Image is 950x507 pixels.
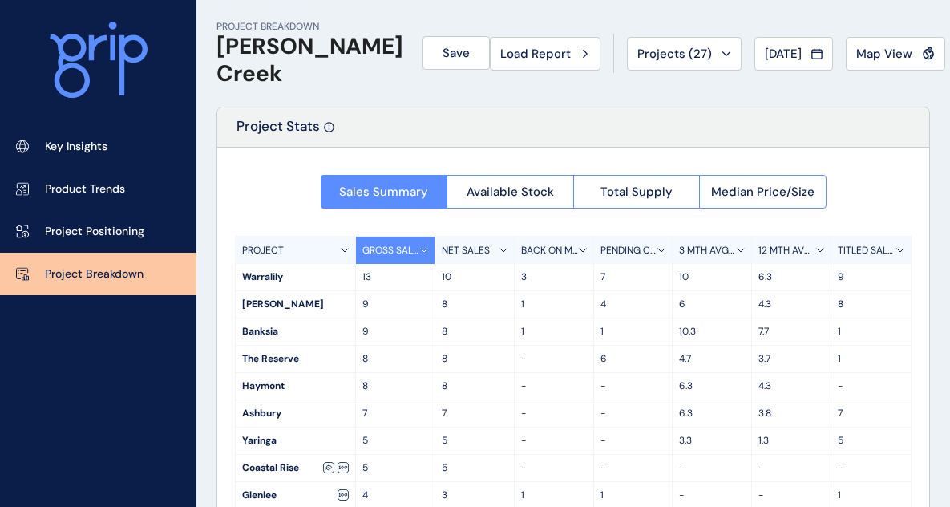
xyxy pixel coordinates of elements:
[679,244,737,258] p: 3 MTH AVG SALES
[45,139,107,155] p: Key Insights
[765,46,802,62] span: [DATE]
[838,298,904,311] p: 8
[521,298,587,311] p: 1
[758,434,824,448] p: 1.3
[679,434,745,448] p: 3.3
[600,298,666,311] p: 4
[45,224,144,240] p: Project Positioning
[711,184,815,200] span: Median Price/Size
[521,244,579,258] p: BACK ON MARKET
[490,37,600,71] button: Load Report
[442,461,507,475] p: 5
[362,407,428,420] p: 7
[600,244,658,258] p: PENDING CONTRACTS
[838,379,904,393] p: -
[236,291,355,318] div: [PERSON_NAME]
[362,489,428,502] p: 4
[758,270,824,284] p: 6.3
[679,489,745,502] p: -
[45,181,125,197] p: Product Trends
[442,244,490,258] p: NET SALES
[679,325,745,339] p: 10.3
[679,407,745,420] p: 6.3
[838,325,904,339] p: 1
[521,352,587,366] p: -
[758,407,824,420] p: 3.8
[600,379,666,393] p: -
[321,175,447,209] button: Sales Summary
[838,352,904,366] p: 1
[838,489,904,502] p: 1
[362,352,428,366] p: 8
[500,46,571,62] span: Load Report
[838,244,896,258] p: TITLED SALES
[442,434,507,448] p: 5
[838,270,904,284] p: 9
[600,489,666,502] p: 1
[679,352,745,366] p: 4.7
[521,461,587,475] p: -
[339,184,428,200] span: Sales Summary
[679,461,745,475] p: -
[758,461,824,475] p: -
[362,325,428,339] p: 9
[216,20,403,34] p: PROJECT BREAKDOWN
[362,244,420,258] p: GROSS SALES
[758,244,816,258] p: 12 MTH AVG SALES
[600,352,666,366] p: 6
[442,407,507,420] p: 7
[45,266,144,282] p: Project Breakdown
[447,175,573,209] button: Available Stock
[600,461,666,475] p: -
[236,264,355,290] div: Warralily
[442,489,507,502] p: 3
[236,117,320,147] p: Project Stats
[442,298,507,311] p: 8
[521,434,587,448] p: -
[362,434,428,448] p: 5
[422,36,490,70] button: Save
[521,325,587,339] p: 1
[679,270,745,284] p: 10
[362,461,428,475] p: 5
[521,270,587,284] p: 3
[521,489,587,502] p: 1
[521,379,587,393] p: -
[754,37,833,71] button: [DATE]
[362,298,428,311] p: 9
[758,352,824,366] p: 3.7
[442,379,507,393] p: 8
[758,325,824,339] p: 7.7
[679,379,745,393] p: 6.3
[600,434,666,448] p: -
[758,379,824,393] p: 4.3
[216,33,403,87] h1: [PERSON_NAME] Creek
[236,455,355,481] div: Coastal Rise
[838,434,904,448] p: 5
[467,184,554,200] span: Available Stock
[627,37,742,71] button: Projects (27)
[573,175,700,209] button: Total Supply
[838,461,904,475] p: -
[236,318,355,345] div: Banksia
[600,184,673,200] span: Total Supply
[637,46,712,62] span: Projects ( 27 )
[838,407,904,420] p: 7
[442,325,507,339] p: 8
[236,400,355,427] div: Ashbury
[362,270,428,284] p: 13
[856,46,912,62] span: Map View
[600,325,666,339] p: 1
[362,379,428,393] p: 8
[242,244,284,258] p: PROJECT
[600,407,666,420] p: -
[758,489,824,502] p: -
[600,270,666,284] p: 7
[442,270,507,284] p: 10
[236,346,355,372] div: The Reserve
[846,37,945,71] button: Map View
[758,298,824,311] p: 4.3
[443,45,470,61] span: Save
[699,175,827,209] button: Median Price/Size
[236,428,355,454] div: Yaringa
